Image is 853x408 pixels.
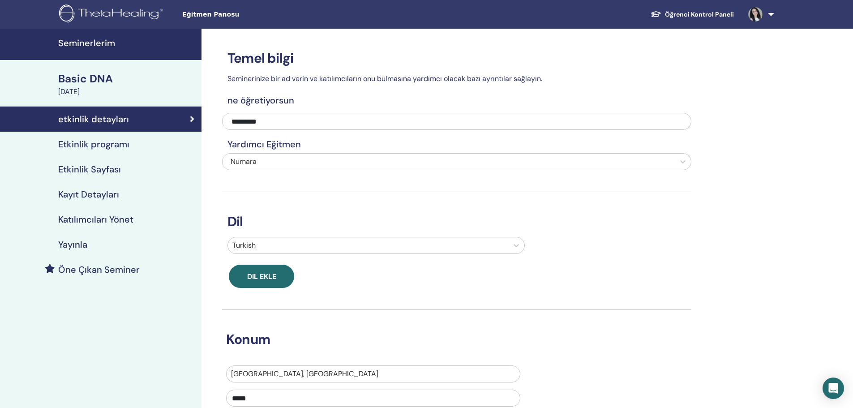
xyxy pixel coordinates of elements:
[58,139,129,150] h4: Etkinlik programı
[651,10,661,18] img: graduation-cap-white.svg
[58,114,129,125] h4: etkinlik detayları
[229,265,294,288] button: Dil ekle
[231,157,257,166] span: Numara
[58,189,119,200] h4: Kayıt Detayları
[643,6,741,23] a: Öğrenci Kontrol Paneli
[182,10,317,19] span: Eğitmen Panosu
[222,214,691,230] h3: Dil
[58,239,87,250] h4: Yayınla
[58,38,196,48] h4: Seminerlerim
[221,331,679,348] h3: Konum
[247,272,276,281] span: Dil ekle
[58,86,196,97] div: [DATE]
[222,73,691,84] p: Seminerinize bir ad verin ve katılımcıların onu bulmasına yardımcı olacak bazı ayrıntılar sağlayın.
[748,7,763,21] img: default.jpg
[53,71,201,97] a: Basic DNA[DATE]
[59,4,166,25] img: logo.png
[58,71,196,86] div: Basic DNA
[58,264,140,275] h4: Öne Çıkan Seminer
[222,139,691,150] h4: Yardımcı Eğitmen
[58,214,133,225] h4: Katılımcıları Yönet
[222,95,691,106] h4: ne öğretiyorsun
[58,164,121,175] h4: Etkinlik Sayfası
[823,378,844,399] div: Open Intercom Messenger
[222,50,691,66] h3: Temel bilgi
